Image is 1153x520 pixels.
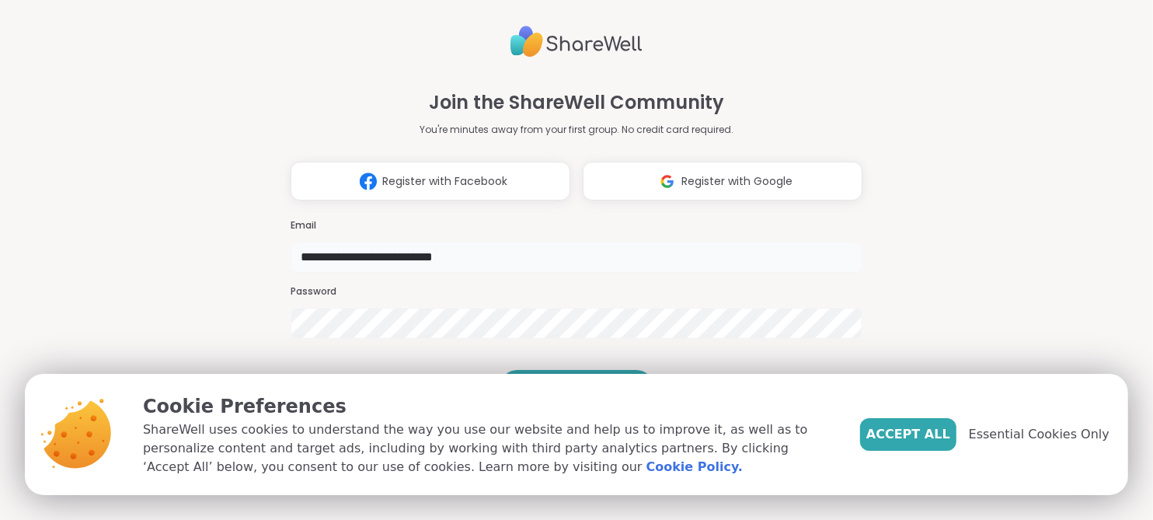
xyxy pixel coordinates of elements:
[291,162,570,201] button: Register with Facebook
[682,173,793,190] span: Register with Google
[646,458,743,476] a: Cookie Policy.
[866,425,950,444] span: Accept All
[354,167,383,196] img: ShareWell Logomark
[420,123,733,137] p: You're minutes away from your first group. No credit card required.
[291,219,862,232] h3: Email
[429,89,724,117] h1: Join the ShareWell Community
[143,393,835,421] p: Cookie Preferences
[583,162,862,201] button: Register with Google
[500,370,653,404] button: Create Account
[653,167,682,196] img: ShareWell Logomark
[510,19,643,64] img: ShareWell Logo
[969,425,1109,444] span: Essential Cookies Only
[383,173,508,190] span: Register with Facebook
[860,418,956,451] button: Accept All
[143,421,835,476] p: ShareWell uses cookies to understand the way you use our website and help us to improve it, as we...
[291,285,862,298] h3: Password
